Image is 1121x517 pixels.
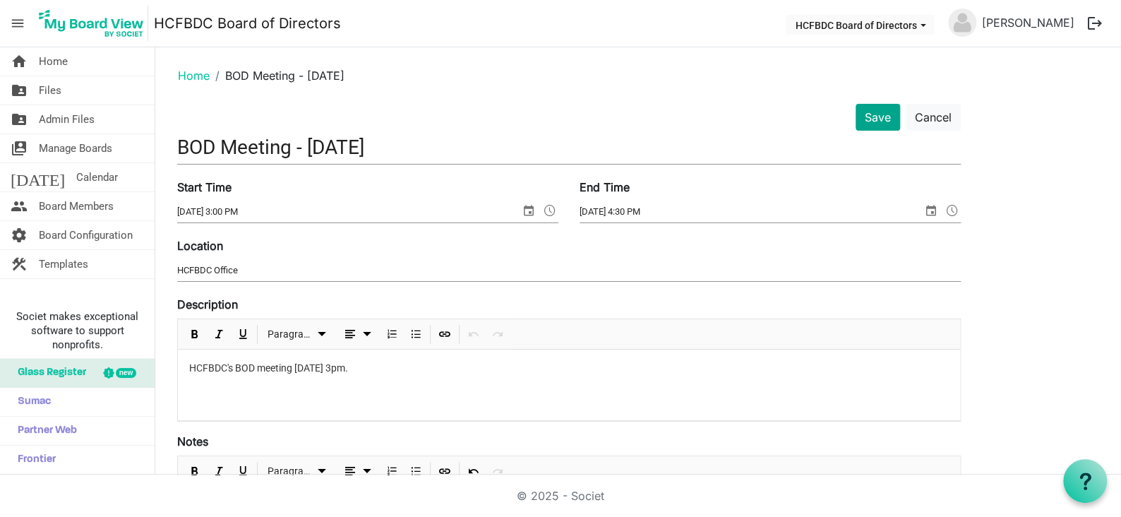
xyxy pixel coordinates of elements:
[337,463,378,480] button: dropdownbutton
[231,456,255,486] div: Underline
[435,326,454,343] button: Insert Link
[517,489,604,503] a: © 2025 - Societ
[11,47,28,76] span: home
[11,359,86,387] span: Glass Register
[39,47,68,76] span: Home
[337,326,378,343] button: dropdownbutton
[76,163,118,191] span: Calendar
[380,456,404,486] div: Numbered List
[11,388,51,416] span: Sumac
[433,319,457,349] div: Insert Link
[39,134,112,162] span: Manage Boards
[233,326,252,343] button: Underline
[39,76,61,105] span: Files
[906,104,961,131] button: Cancel
[39,250,88,278] span: Templates
[260,319,335,349] div: Formats
[177,433,208,450] label: Notes
[435,463,454,480] button: Insert Link
[177,131,961,164] input: Title
[233,463,252,480] button: Underline
[11,221,28,249] span: settings
[464,463,483,480] button: Undo
[382,463,401,480] button: Numbered List
[380,319,404,349] div: Numbered List
[262,463,332,480] button: Paragraph dropdownbutton
[11,134,28,162] span: switch_account
[177,179,232,196] label: Start Time
[11,446,56,474] span: Frontier
[178,69,210,83] a: Home
[207,319,231,349] div: Italic
[116,368,136,378] div: new
[11,417,77,445] span: Partner Web
[177,237,223,254] label: Location
[520,201,537,220] span: select
[580,179,630,196] label: End Time
[39,221,133,249] span: Board Configuration
[948,8,976,37] img: no-profile-picture.svg
[39,192,114,220] span: Board Members
[11,105,28,133] span: folder_shared
[183,319,207,349] div: Bold
[35,6,148,41] img: My Board View Logo
[856,104,900,131] button: Save
[462,456,486,486] div: Undo
[382,326,401,343] button: Numbered List
[334,319,380,349] div: Alignments
[11,192,28,220] span: people
[183,456,207,486] div: Bold
[39,105,95,133] span: Admin Files
[177,296,238,313] label: Description
[406,463,425,480] button: Bulleted List
[11,250,28,278] span: construction
[262,326,332,343] button: Paragraph dropdownbutton
[404,319,428,349] div: Bulleted List
[35,6,154,41] a: My Board View Logo
[11,76,28,105] span: folder_shared
[6,309,148,352] span: Societ makes exceptional software to support nonprofits.
[4,10,31,37] span: menu
[185,326,204,343] button: Bold
[433,456,457,486] div: Insert Link
[231,319,255,349] div: Underline
[185,463,204,480] button: Bold
[404,456,428,486] div: Bulleted List
[154,9,341,37] a: HCFBDC Board of Directors
[209,463,228,480] button: Italic
[1080,8,1110,38] button: logout
[334,456,380,486] div: Alignments
[923,201,940,220] span: select
[786,15,935,35] button: HCFBDC Board of Directors dropdownbutton
[210,67,344,84] li: BOD Meeting - [DATE]
[207,456,231,486] div: Italic
[260,456,335,486] div: Formats
[11,163,65,191] span: [DATE]
[976,8,1080,37] a: [PERSON_NAME]
[209,326,228,343] button: Italic
[406,326,425,343] button: Bulleted List
[267,463,313,480] span: Paragraph
[189,361,949,376] p: HCFBDC's BOD meeting [DATE] 3pm.
[267,326,313,343] span: Paragraph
